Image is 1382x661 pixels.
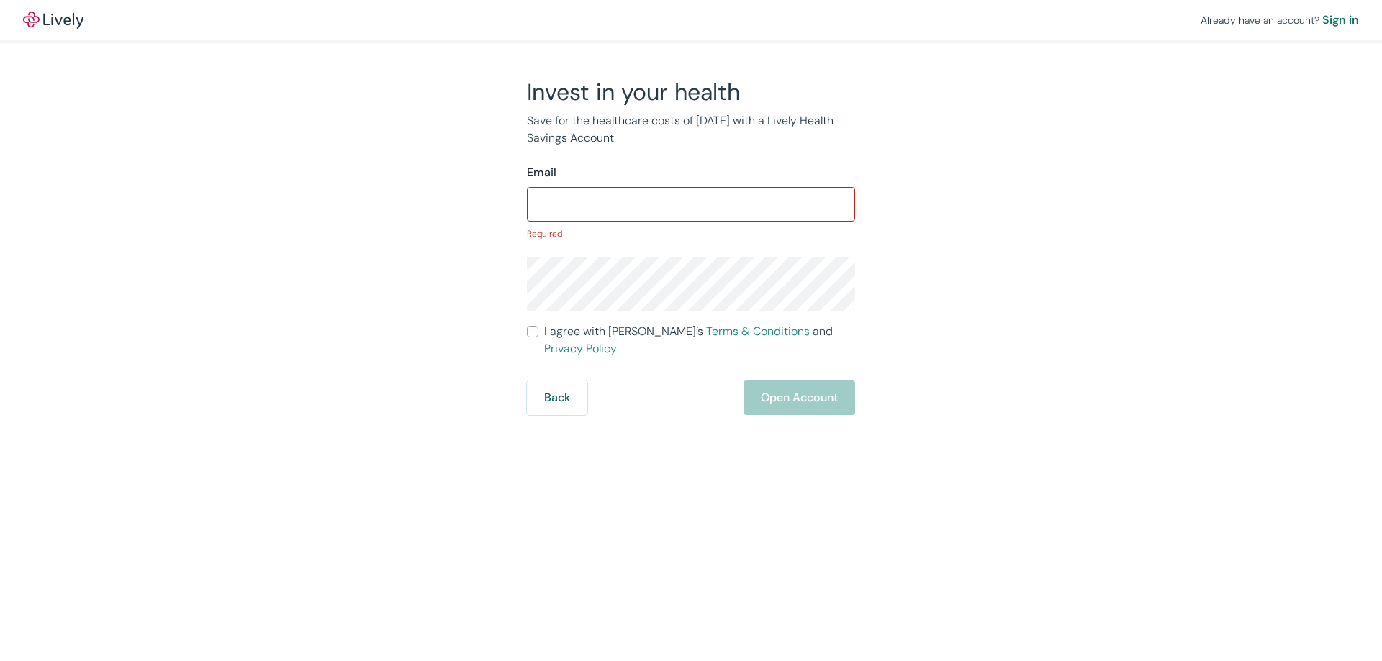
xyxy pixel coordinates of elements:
h2: Invest in your health [527,78,855,106]
a: Privacy Policy [544,341,617,356]
p: Required [527,227,855,240]
button: Back [527,380,587,415]
div: Already have an account? [1201,12,1359,29]
a: Sign in [1322,12,1359,29]
label: Email [527,164,556,181]
img: Lively [23,12,83,29]
p: Save for the healthcare costs of [DATE] with a Lively Health Savings Account [527,112,855,147]
span: I agree with [PERSON_NAME]’s and [544,323,855,357]
a: LivelyLively [23,12,83,29]
a: Terms & Conditions [706,324,810,339]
